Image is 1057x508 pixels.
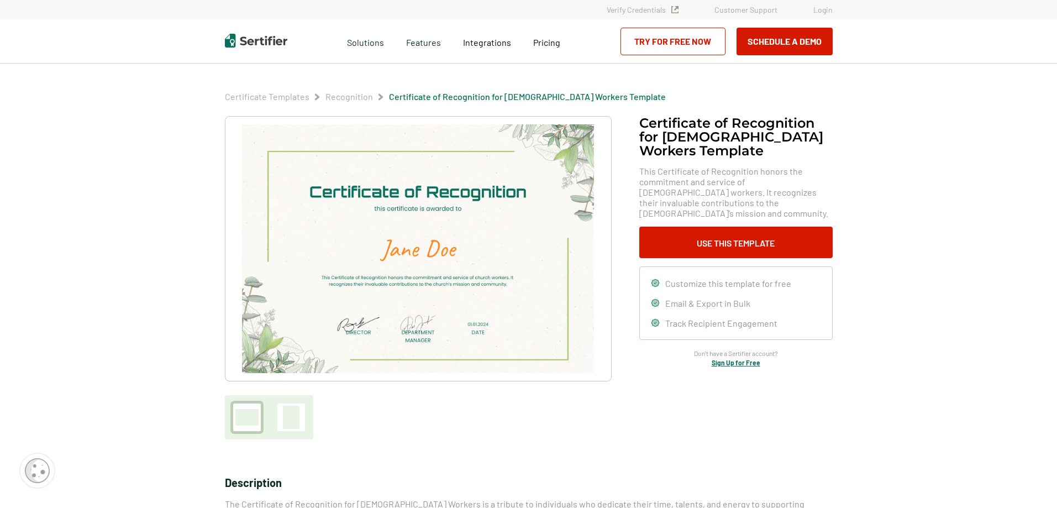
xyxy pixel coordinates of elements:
[737,28,833,55] button: Schedule a Demo
[533,34,560,48] a: Pricing
[1002,455,1057,508] iframe: Chat Widget
[225,91,666,102] div: Breadcrumb
[225,91,309,102] a: Certificate Templates
[665,318,777,328] span: Track Recipient Engagement
[225,34,287,48] img: Sertifier | Digital Credentialing Platform
[325,91,373,102] a: Recognition
[242,124,593,373] img: Certificate of Recognition for Church Workers Template
[714,5,777,14] a: Customer Support
[533,37,560,48] span: Pricing
[639,227,833,258] button: Use This Template
[25,458,50,483] img: Cookie Popup Icon
[639,166,833,218] span: This Certificate of Recognition honors the commitment and service of [DEMOGRAPHIC_DATA] workers. ...
[813,5,833,14] a: Login
[463,37,511,48] span: Integrations
[712,359,760,366] a: Sign Up for Free
[225,476,282,489] span: Description
[347,34,384,48] span: Solutions
[665,298,750,308] span: Email & Export in Bulk
[694,348,778,359] span: Don’t have a Sertifier account?
[671,6,679,13] img: Verified
[639,116,833,158] h1: Certificate of Recognition for [DEMOGRAPHIC_DATA] Workers Template
[389,91,666,102] a: Certificate of Recognition for [DEMOGRAPHIC_DATA] Workers Template
[463,34,511,48] a: Integrations
[665,278,791,289] span: Customize this template for free
[620,28,725,55] a: Try for Free Now
[406,34,441,48] span: Features
[607,5,679,14] a: Verify Credentials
